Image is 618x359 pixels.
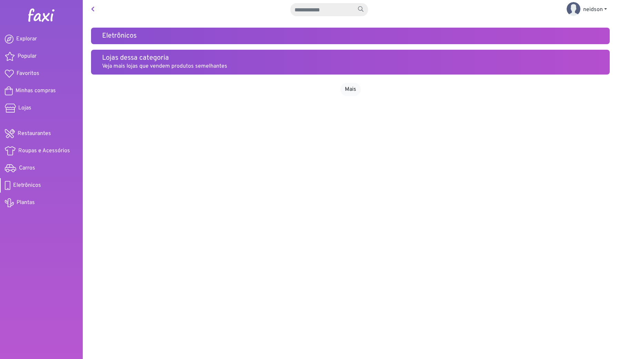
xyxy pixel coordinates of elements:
span: neidson [583,6,603,13]
p: Veja mais lojas que vendem produtos semelhantes [102,62,599,70]
span: Roupas e Acessórios [18,147,70,155]
h5: Lojas dessa categoria [102,54,599,62]
h5: Eletrônicos [102,32,599,40]
span: Restaurantes [18,129,51,138]
a: neidson [561,3,612,17]
span: Carros [19,164,35,172]
span: Popular [18,52,37,60]
span: Eletrônicos [13,181,41,190]
span: Explorar [16,35,37,43]
span: Lojas [18,104,31,112]
span: Plantas [17,198,35,207]
span: Minhas compras [16,87,56,95]
a: Mais [340,83,361,96]
span: Favoritos [17,69,39,78]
